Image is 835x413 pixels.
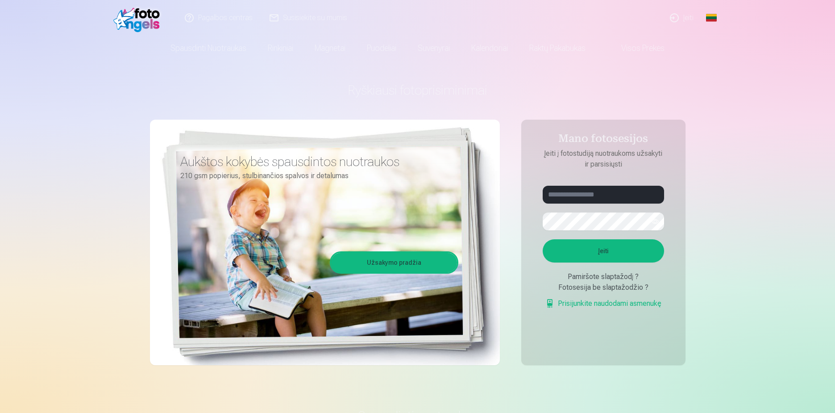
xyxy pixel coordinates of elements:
h1: Ryškiausi fotoprisiminimai [150,82,685,98]
p: 210 gsm popierius, stulbinančios spalvos ir detalumas [180,170,452,182]
a: Užsakymo pradžia [331,253,457,272]
a: Magnetai [304,36,356,61]
p: Įeiti į fotostudiją nuotraukoms užsakyti ir parsisiųsti [534,148,673,170]
div: Pamiršote slaptažodį ? [543,271,664,282]
a: Rinkiniai [257,36,304,61]
img: /fa2 [113,4,165,32]
div: Fotosesija be slaptažodžio ? [543,282,664,293]
a: Spausdinti nuotraukas [160,36,257,61]
a: Puodeliai [356,36,407,61]
h4: Mano fotosesijos [534,132,673,148]
a: Raktų pakabukas [519,36,596,61]
a: Prisijunkite naudodami asmenukę [545,298,661,309]
a: Kalendoriai [461,36,519,61]
a: Suvenyrai [407,36,461,61]
h3: Aukštos kokybės spausdintos nuotraukos [180,154,452,170]
button: Įeiti [543,239,664,263]
a: Visos prekės [596,36,675,61]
